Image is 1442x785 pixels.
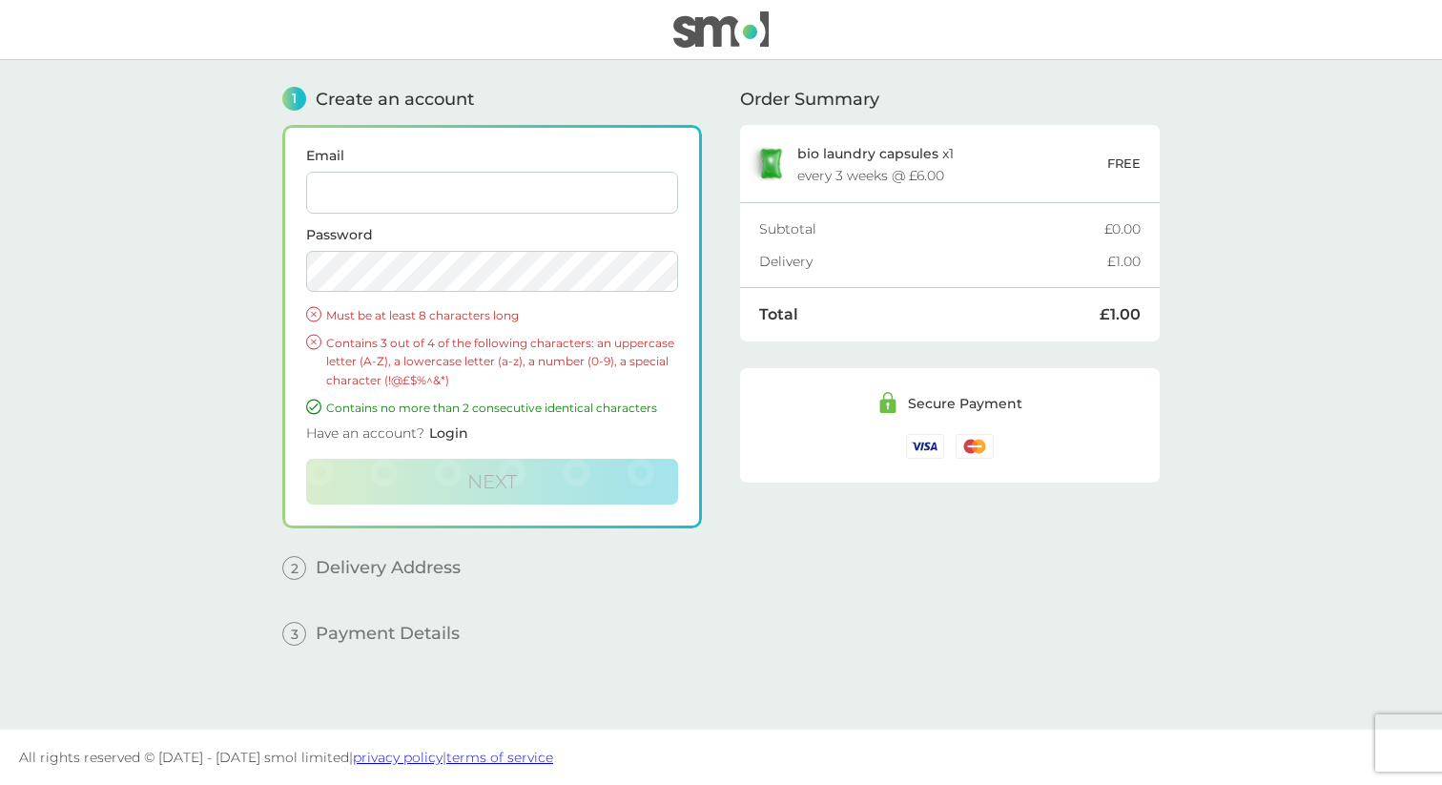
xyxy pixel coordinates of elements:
[282,87,306,111] span: 1
[797,169,944,182] div: every 3 weeks @ £6.00
[908,397,1022,410] div: Secure Payment
[797,146,954,161] p: x 1
[956,434,994,458] img: /assets/icons/cards/mastercard.svg
[353,749,443,766] a: privacy policy
[282,622,306,646] span: 3
[429,424,468,442] span: Login
[306,228,678,241] label: Password
[1107,154,1141,174] p: FREE
[306,417,678,459] div: Have an account?
[759,307,1100,322] div: Total
[326,306,678,324] p: Must be at least 8 characters long
[673,11,769,48] img: smol
[316,559,461,576] span: Delivery Address
[467,470,517,493] span: Next
[282,556,306,580] span: 2
[306,459,678,505] button: Next
[1107,255,1141,268] div: £1.00
[316,91,474,108] span: Create an account
[446,749,553,766] a: terms of service
[306,149,678,162] label: Email
[1104,222,1141,236] div: £0.00
[326,334,678,389] p: Contains 3 out of 4 of the following characters: an uppercase letter (A-Z), a lowercase letter (a...
[326,399,678,417] p: Contains no more than 2 consecutive identical characters
[906,434,944,458] img: /assets/icons/cards/visa.svg
[797,145,938,162] span: bio laundry capsules
[316,625,460,642] span: Payment Details
[759,255,1107,268] div: Delivery
[740,91,879,108] span: Order Summary
[1100,307,1141,322] div: £1.00
[759,222,1104,236] div: Subtotal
